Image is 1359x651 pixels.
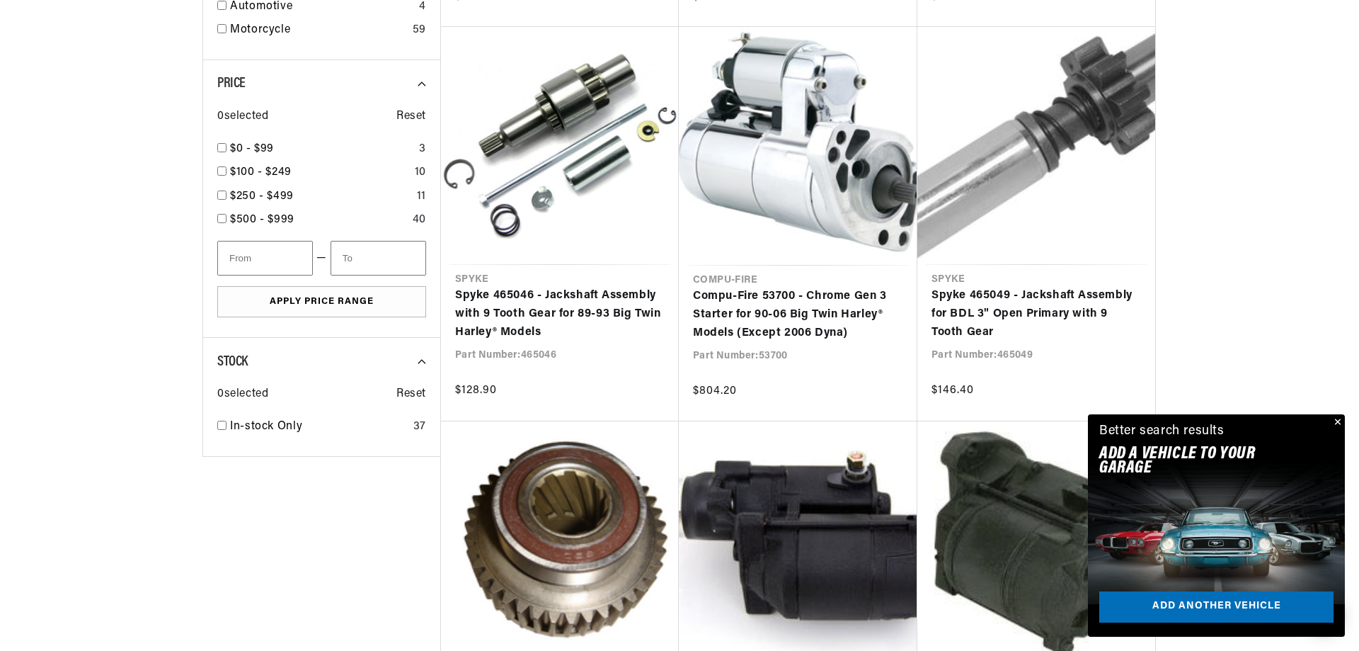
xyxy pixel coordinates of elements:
[413,418,426,436] div: 37
[217,355,248,369] span: Stock
[230,214,294,225] span: $500 - $999
[455,287,665,341] a: Spyke 465046 - Jackshaft Assembly with 9 Tooth Gear for 89-93 Big Twin Harley® Models
[396,385,426,404] span: Reset
[413,21,426,40] div: 59
[217,108,268,126] span: 0 selected
[217,241,313,276] input: From
[931,287,1141,341] a: Spyke 465049 - Jackshaft Assembly for BDL 3" Open Primary with 9 Tooth Gear
[1328,414,1345,431] button: Close
[1099,591,1334,623] a: Add another vehicle
[230,21,407,40] a: Motorcycle
[217,77,246,91] span: Price
[1099,421,1225,442] div: Better search results
[1099,447,1298,476] h2: Add A VEHICLE to your garage
[230,143,274,154] span: $0 - $99
[415,164,426,182] div: 10
[230,418,408,436] a: In-stock Only
[230,166,292,178] span: $100 - $249
[230,191,294,202] span: $250 - $499
[417,188,426,206] div: 11
[413,211,426,230] div: 40
[693,288,903,342] a: Compu-Fire 53700 - Chrome Gen 3 Starter for 90-06 Big Twin Harley® Models (Except 2006 Dyna)
[419,140,426,159] div: 3
[396,108,426,126] span: Reset
[217,385,268,404] span: 0 selected
[217,286,426,318] button: Apply Price Range
[316,249,327,268] span: —
[331,241,426,276] input: To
